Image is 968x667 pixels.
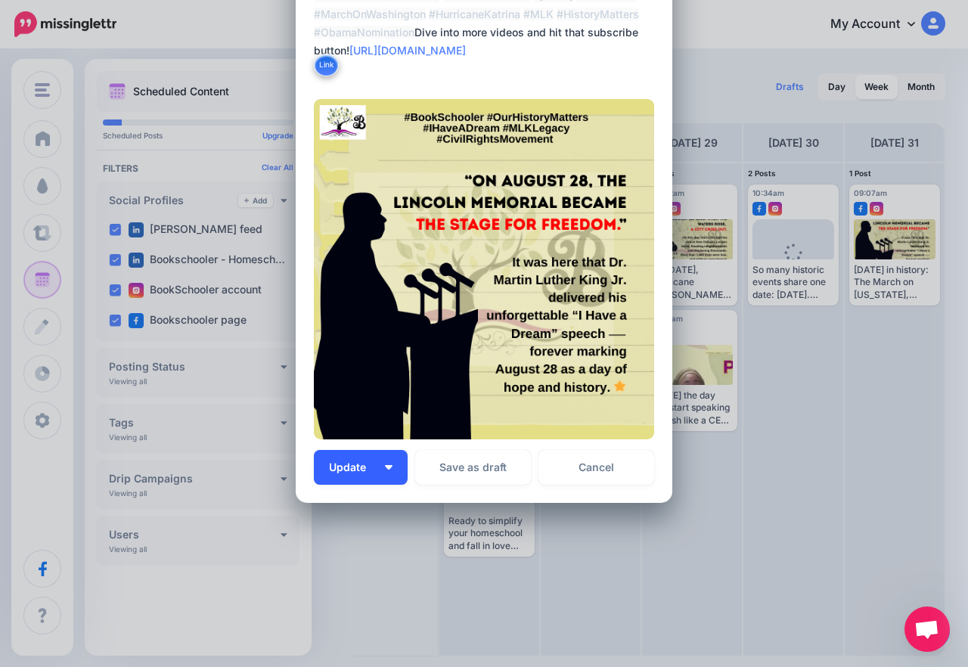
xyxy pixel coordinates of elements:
[385,465,392,470] img: arrow-down-white.png
[314,54,339,76] button: Link
[415,450,531,485] button: Save as draft
[538,450,654,485] a: Cancel
[329,462,377,473] span: Update
[314,450,408,485] button: Update
[314,99,654,439] img: 1VJIMC651NZ655CH5EHXRNW6MUB7VQDZ.png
